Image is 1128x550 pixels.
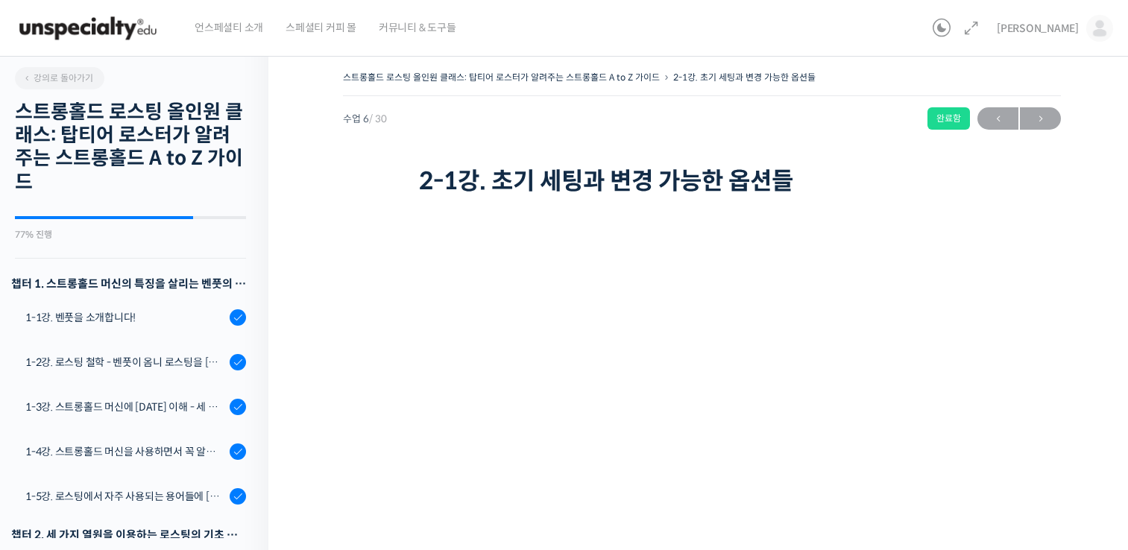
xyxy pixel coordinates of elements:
[25,309,225,326] div: 1-1강. 벤풋을 소개합니다!
[673,72,816,83] a: 2-1강. 초기 세팅과 변경 가능한 옵션들
[419,167,986,195] h1: 2-1강. 초기 세팅과 변경 가능한 옵션들
[369,113,387,125] span: / 30
[343,72,660,83] a: 스트롱홀드 로스팅 올인원 클래스: 탑티어 로스터가 알려주는 스트롱홀드 A to Z 가이드
[11,274,246,294] h3: 챕터 1. 스트롱홀드 머신의 특징을 살리는 벤풋의 로스팅 방식
[25,443,225,460] div: 1-4강. 스트롱홀드 머신을 사용하면서 꼭 알고 있어야 할 유의사항
[22,72,93,83] span: 강의로 돌아가기
[11,525,246,545] div: 챕터 2. 세 가지 열원을 이용하는 로스팅의 기초 설계
[1020,109,1061,129] span: →
[25,354,225,370] div: 1-2강. 로스팅 철학 - 벤풋이 옴니 로스팅을 [DATE] 않는 이유
[15,101,246,194] h2: 스트롱홀드 로스팅 올인원 클래스: 탑티어 로스터가 알려주는 스트롱홀드 A to Z 가이드
[15,230,246,239] div: 77% 진행
[997,22,1079,35] span: [PERSON_NAME]
[977,109,1018,129] span: ←
[343,114,387,124] span: 수업 6
[25,488,225,505] div: 1-5강. 로스팅에서 자주 사용되는 용어들에 [DATE] 이해
[927,107,970,130] div: 완료함
[977,107,1018,130] a: ←이전
[15,67,104,89] a: 강의로 돌아가기
[25,399,225,415] div: 1-3강. 스트롱홀드 머신에 [DATE] 이해 - 세 가지 열원이 만들어내는 변화
[1020,107,1061,130] a: 다음→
